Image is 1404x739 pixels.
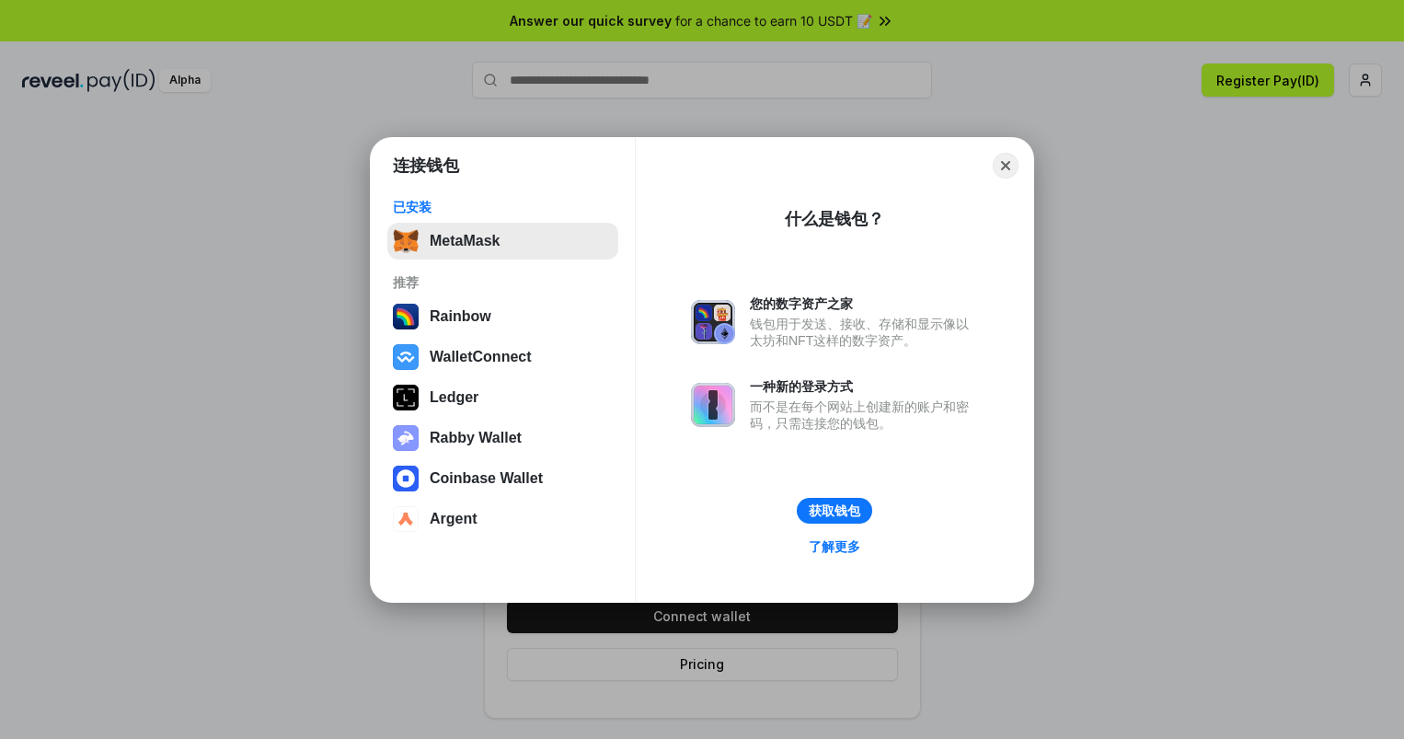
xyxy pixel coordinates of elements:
div: Ledger [430,389,478,406]
div: 了解更多 [809,538,860,555]
div: 推荐 [393,274,613,291]
a: 了解更多 [798,535,871,559]
div: WalletConnect [430,349,532,365]
button: Rabby Wallet [387,420,618,456]
button: Ledger [387,379,618,416]
button: MetaMask [387,223,618,260]
button: Coinbase Wallet [387,460,618,497]
div: Rainbow [430,308,491,325]
button: 获取钱包 [797,498,872,524]
img: svg+xml,%3Csvg%20width%3D%22120%22%20height%3D%22120%22%20viewBox%3D%220%200%20120%20120%22%20fil... [393,304,419,329]
div: 一种新的登录方式 [750,378,978,395]
img: svg+xml,%3Csvg%20fill%3D%22none%22%20height%3D%2233%22%20viewBox%3D%220%200%2035%2033%22%20width%... [393,228,419,254]
img: svg+xml,%3Csvg%20xmlns%3D%22http%3A%2F%2Fwww.w3.org%2F2000%2Fsvg%22%20fill%3D%22none%22%20viewBox... [691,383,735,427]
div: MetaMask [430,233,500,249]
img: svg+xml,%3Csvg%20xmlns%3D%22http%3A%2F%2Fwww.w3.org%2F2000%2Fsvg%22%20fill%3D%22none%22%20viewBox... [691,300,735,344]
img: svg+xml,%3Csvg%20xmlns%3D%22http%3A%2F%2Fwww.w3.org%2F2000%2Fsvg%22%20fill%3D%22none%22%20viewBox... [393,425,419,451]
h1: 连接钱包 [393,155,459,177]
button: Argent [387,501,618,537]
button: Close [993,153,1018,179]
div: Rabby Wallet [430,430,522,446]
div: Coinbase Wallet [430,470,543,487]
img: svg+xml,%3Csvg%20width%3D%2228%22%20height%3D%2228%22%20viewBox%3D%220%200%2028%2028%22%20fill%3D... [393,506,419,532]
div: 已安装 [393,199,613,215]
button: Rainbow [387,298,618,335]
button: WalletConnect [387,339,618,375]
img: svg+xml,%3Csvg%20width%3D%2228%22%20height%3D%2228%22%20viewBox%3D%220%200%2028%2028%22%20fill%3D... [393,344,419,370]
div: 获取钱包 [809,502,860,519]
img: svg+xml,%3Csvg%20width%3D%2228%22%20height%3D%2228%22%20viewBox%3D%220%200%2028%2028%22%20fill%3D... [393,466,419,491]
div: 钱包用于发送、接收、存储和显示像以太坊和NFT这样的数字资产。 [750,316,978,349]
div: 什么是钱包？ [785,208,884,230]
img: svg+xml,%3Csvg%20xmlns%3D%22http%3A%2F%2Fwww.w3.org%2F2000%2Fsvg%22%20width%3D%2228%22%20height%3... [393,385,419,410]
div: 而不是在每个网站上创建新的账户和密码，只需连接您的钱包。 [750,398,978,432]
div: Argent [430,511,478,527]
div: 您的数字资产之家 [750,295,978,312]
